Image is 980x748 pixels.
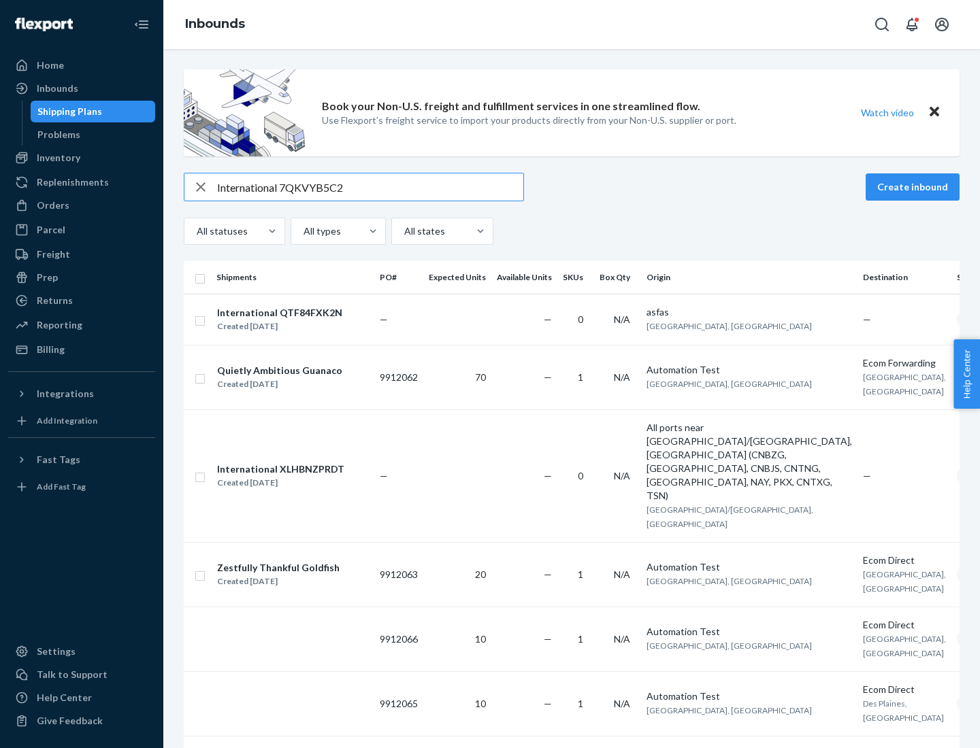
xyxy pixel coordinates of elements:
a: Settings [8,641,155,662]
button: Fast Tags [8,449,155,471]
button: Integrations [8,383,155,405]
span: — [380,313,388,325]
span: 1 [578,568,583,580]
div: Ecom Direct [863,683,946,696]
span: — [544,633,552,645]
p: Book your Non-U.S. freight and fulfillment services in one streamlined flow. [322,99,700,114]
div: Created [DATE] [217,575,340,588]
div: Replenishments [37,175,109,189]
button: Close [926,103,943,122]
th: Shipments [211,261,374,294]
span: — [544,371,552,383]
div: Parcel [37,223,65,237]
span: [GEOGRAPHIC_DATA], [GEOGRAPHIC_DATA] [647,705,812,715]
span: N/A [614,313,630,325]
input: All states [403,224,404,238]
span: [GEOGRAPHIC_DATA], [GEOGRAPHIC_DATA] [863,634,946,658]
button: Open notifications [898,11,926,38]
div: asfas [647,305,852,319]
a: Add Fast Tag [8,476,155,498]
div: Returns [37,294,73,307]
div: Shipping Plans [37,105,102,118]
th: Destination [857,261,951,294]
span: [GEOGRAPHIC_DATA], [GEOGRAPHIC_DATA] [863,569,946,594]
span: [GEOGRAPHIC_DATA], [GEOGRAPHIC_DATA] [647,576,812,586]
div: Created [DATE] [217,320,342,333]
span: 1 [578,633,583,645]
button: Help Center [953,339,980,409]
input: All statuses [195,224,197,238]
div: Automation Test [647,690,852,703]
button: Create inbound [866,173,960,201]
span: 70 [475,371,486,383]
td: 9912062 [374,345,423,409]
span: — [544,568,552,580]
div: Inventory [37,151,80,165]
span: [GEOGRAPHIC_DATA], [GEOGRAPHIC_DATA] [647,641,812,651]
td: 9912063 [374,542,423,607]
ol: breadcrumbs [174,5,256,44]
div: Add Integration [37,415,97,426]
span: — [863,313,871,325]
div: Created [DATE] [217,377,342,391]
a: Returns [8,290,155,311]
div: Ecom Direct [863,554,946,567]
a: Inbounds [8,78,155,99]
div: Automation Test [647,625,852,639]
input: Search inbounds by name, destination, msku... [217,173,523,201]
span: N/A [614,633,630,645]
a: Talk to Support [8,664,155,685]
div: Freight [37,248,70,261]
span: 10 [475,698,486,709]
div: Integrations [37,387,94,401]
span: N/A [614,371,630,383]
td: 9912066 [374,607,423,671]
button: Open Search Box [868,11,896,38]
a: Home [8,54,155,76]
a: Help Center [8,687,155,709]
a: Reporting [8,314,155,336]
span: N/A [614,698,630,709]
span: — [544,698,552,709]
div: Billing [37,343,65,356]
a: Problems [31,124,156,146]
a: Prep [8,267,155,288]
span: [GEOGRAPHIC_DATA], [GEOGRAPHIC_DATA] [647,379,812,389]
input: All types [302,224,304,238]
div: International QTF84FXK2N [217,306,342,320]
div: Fast Tags [37,453,80,466]
th: SKUs [557,261,594,294]
span: [GEOGRAPHIC_DATA]/[GEOGRAPHIC_DATA], [GEOGRAPHIC_DATA] [647,505,813,529]
div: Prep [37,271,58,284]
div: Quietly Ambitious Guanaco [217,364,342,377]
span: — [544,470,552,481]
span: 0 [578,470,583,481]
span: 0 [578,313,583,325]
div: Zestfully Thankful Goldfish [217,561,340,575]
a: Shipping Plans [31,101,156,122]
span: — [863,470,871,481]
button: Give Feedback [8,710,155,732]
span: [GEOGRAPHIC_DATA], [GEOGRAPHIC_DATA] [647,321,812,331]
div: Add Fast Tag [37,481,86,492]
div: Problems [37,128,80,141]
th: Available Units [491,261,557,294]
th: Expected Units [423,261,491,294]
div: Talk to Support [37,668,108,681]
a: Add Integration [8,410,155,432]
img: Flexport logo [15,18,73,31]
button: Watch video [852,103,923,122]
span: Des Plaines, [GEOGRAPHIC_DATA] [863,698,944,723]
span: — [544,313,552,325]
span: 1 [578,371,583,383]
div: Give Feedback [37,714,103,728]
div: International XLHBNZPRDT [217,462,344,476]
th: Box Qty [594,261,641,294]
span: 1 [578,698,583,709]
td: 9912065 [374,671,423,736]
th: Origin [641,261,857,294]
th: PO# [374,261,423,294]
div: Automation Test [647,363,852,377]
div: Automation Test [647,560,852,574]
